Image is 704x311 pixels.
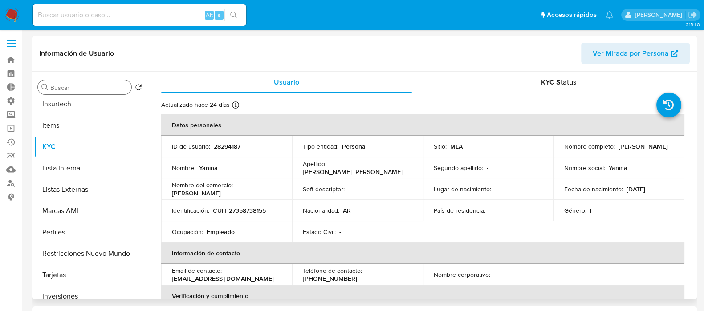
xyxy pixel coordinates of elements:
[688,10,697,20] a: Salir
[39,49,114,58] h1: Información de Usuario
[627,185,645,193] p: [DATE]
[218,11,220,19] span: s
[450,142,463,150] p: MLA
[50,84,128,92] input: Buscar
[224,9,243,21] button: search-icon
[172,189,221,197] p: [PERSON_NAME]
[303,206,339,214] p: Nacionalidad :
[172,142,210,150] p: ID de usuario :
[303,228,336,236] p: Estado Civil :
[161,242,684,264] th: Información de contacto
[34,179,146,200] button: Listas Externas
[348,185,350,193] p: -
[434,185,491,193] p: Lugar de nacimiento :
[161,114,684,136] th: Datos personales
[199,164,218,172] p: Yanina
[609,164,627,172] p: Yanina
[303,142,338,150] p: Tipo entidad :
[41,84,49,91] button: Buscar
[34,93,146,115] button: Insurtech
[34,115,146,136] button: Items
[547,10,597,20] span: Accesos rápidos
[434,142,447,150] p: Sitio :
[564,142,615,150] p: Nombre completo :
[606,11,613,19] a: Notificaciones
[214,142,240,150] p: 28294187
[303,160,326,168] p: Apellido :
[34,136,146,158] button: KYC
[494,271,496,279] p: -
[172,275,274,283] p: [EMAIL_ADDRESS][DOMAIN_NAME]
[487,164,488,172] p: -
[303,185,345,193] p: Soft descriptor :
[206,11,213,19] span: Alt
[34,286,146,307] button: Inversiones
[303,267,362,275] p: Teléfono de contacto :
[213,206,266,214] p: CUIT 27358738155
[489,206,491,214] p: -
[590,206,594,214] p: F
[172,164,195,172] p: Nombre :
[619,142,667,150] p: [PERSON_NAME]
[172,181,233,189] p: Nombre del comercio :
[495,185,496,193] p: -
[343,206,351,214] p: AR
[34,264,146,286] button: Tarjetas
[34,200,146,222] button: Marcas AML
[581,43,690,64] button: Ver Mirada por Persona
[593,43,669,64] span: Ver Mirada por Persona
[303,275,357,283] p: [PHONE_NUMBER]
[564,185,623,193] p: Fecha de nacimiento :
[172,206,209,214] p: Identificación :
[434,164,483,172] p: Segundo apellido :
[172,267,222,275] p: Email de contacto :
[34,243,146,264] button: Restricciones Nuevo Mundo
[161,101,230,109] p: Actualizado hace 24 días
[274,77,299,87] span: Usuario
[303,168,403,176] p: [PERSON_NAME] [PERSON_NAME]
[635,11,685,19] p: yanina.loff@mercadolibre.com
[172,228,203,236] p: Ocupación :
[434,206,485,214] p: País de residencia :
[161,285,684,307] th: Verificación y cumplimiento
[339,228,341,236] p: -
[207,228,235,236] p: Empleado
[434,271,490,279] p: Nombre corporativo :
[564,206,586,214] p: Género :
[342,142,366,150] p: Persona
[541,77,577,87] span: KYC Status
[564,164,605,172] p: Nombre social :
[33,9,246,21] input: Buscar usuario o caso...
[34,158,146,179] button: Lista Interna
[34,222,146,243] button: Perfiles
[135,84,142,93] button: Volver al orden por defecto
